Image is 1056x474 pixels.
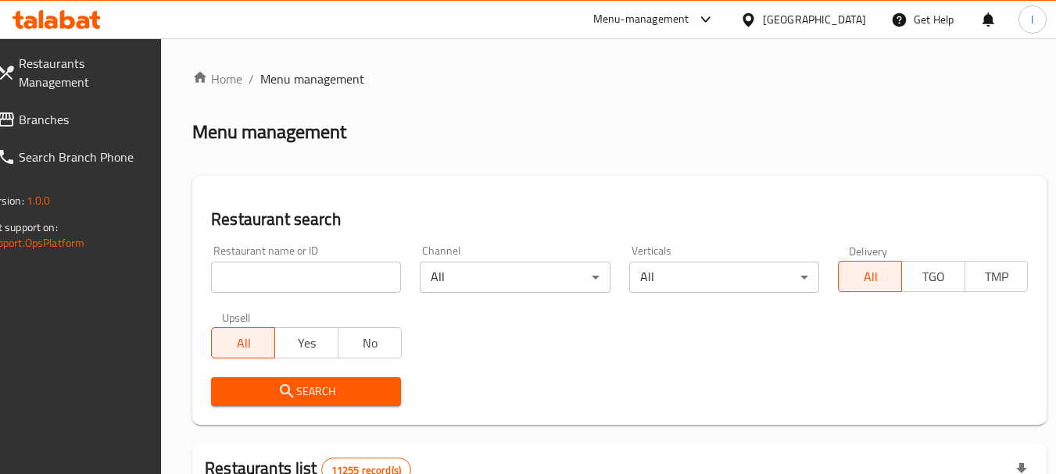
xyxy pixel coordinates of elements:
div: All [629,262,819,293]
div: [GEOGRAPHIC_DATA] [763,11,866,28]
a: Home [192,69,242,88]
span: Search [224,382,388,401]
button: TMP [965,261,1029,292]
span: No [345,332,396,355]
span: Search Branch Phone [19,148,142,166]
span: TGO [908,266,959,288]
button: All [838,261,902,292]
span: All [218,332,269,355]
button: All [211,327,275,358]
span: 1.0.0 [27,191,51,211]
button: Yes [274,327,338,358]
label: Upsell [222,312,251,323]
div: All [420,262,610,293]
input: Search for restaurant name or ID.. [211,262,401,293]
h2: Restaurant search [211,208,1028,231]
button: No [338,327,402,358]
li: / [249,69,254,88]
button: TGO [901,261,965,292]
nav: breadcrumb [192,69,1047,88]
button: Search [211,377,401,406]
span: Yes [281,332,332,355]
div: Menu-management [593,10,689,29]
span: l [1031,11,1033,28]
span: Restaurants Management [19,54,142,91]
span: Branches [19,110,142,129]
span: Menu management [260,69,364,88]
h2: Menu management [192,119,346,144]
span: TMP [972,266,1022,288]
label: Delivery [849,245,888,256]
span: All [845,266,896,288]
